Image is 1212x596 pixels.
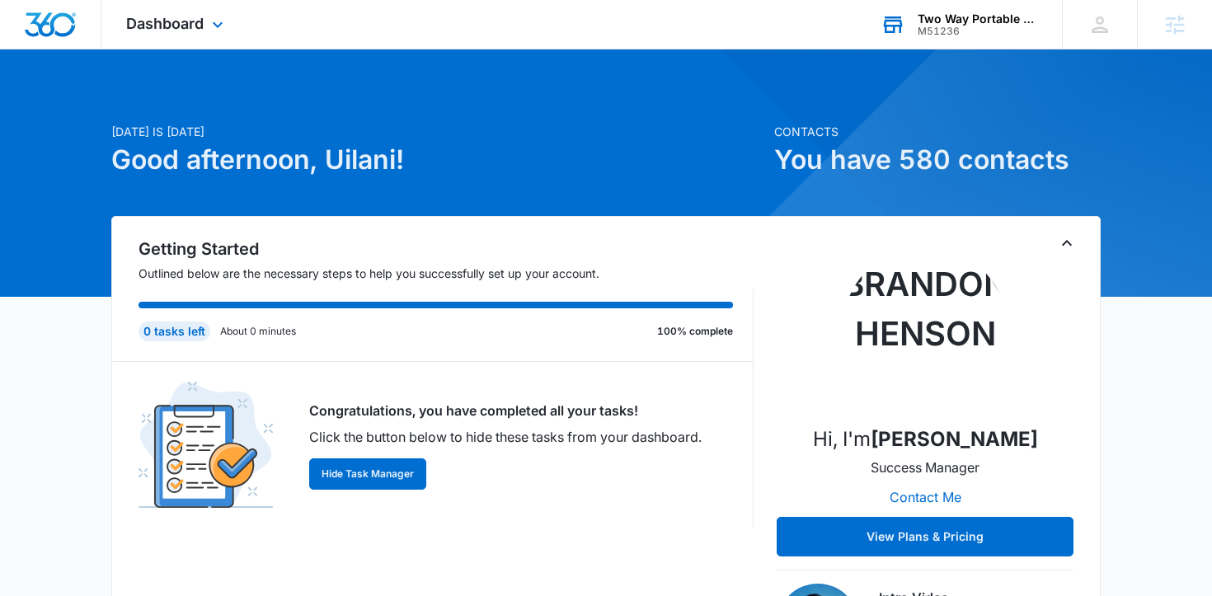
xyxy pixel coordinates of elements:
[873,477,978,517] button: Contact Me
[1057,233,1077,253] button: Toggle Collapse
[139,321,210,341] div: 0 tasks left
[139,265,754,282] p: Outlined below are the necessary steps to help you successfully set up your account.
[139,237,754,261] h2: Getting Started
[220,324,296,339] p: About 0 minutes
[777,517,1073,556] button: View Plans & Pricing
[111,140,764,180] h1: Good afternoon, Uilani!
[871,427,1038,451] strong: [PERSON_NAME]
[111,123,764,140] p: [DATE] is [DATE]
[843,246,1008,411] img: Brandon Henson
[813,425,1038,454] p: Hi, I'm
[309,401,702,420] p: Congratulations, you have completed all your tasks!
[918,12,1038,26] div: account name
[774,123,1101,140] p: Contacts
[774,140,1101,180] h1: You have 580 contacts
[309,427,702,447] p: Click the button below to hide these tasks from your dashboard.
[918,26,1038,37] div: account id
[657,324,733,339] p: 100% complete
[871,458,979,477] p: Success Manager
[309,458,426,490] button: Hide Task Manager
[126,15,204,32] span: Dashboard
